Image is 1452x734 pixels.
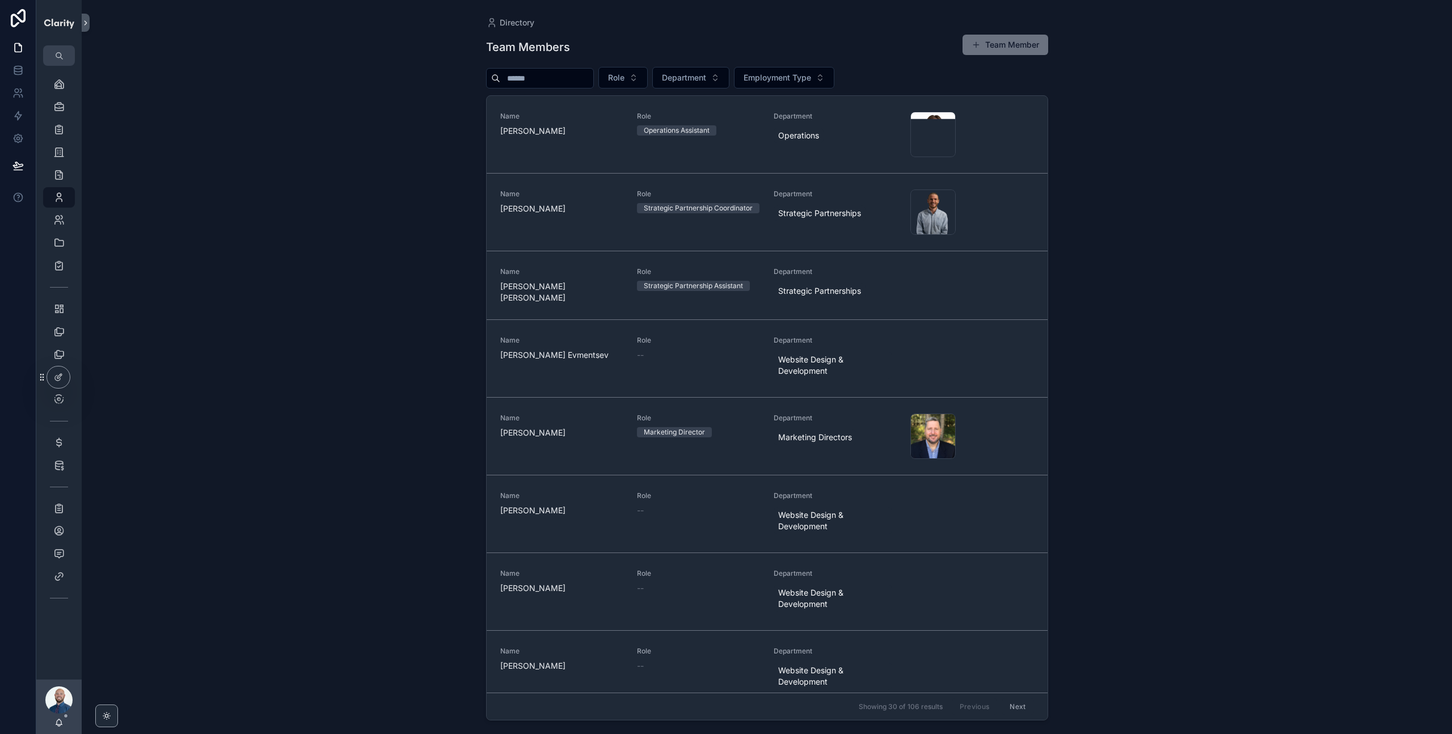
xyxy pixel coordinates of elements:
span: Marketing Directors [778,432,852,443]
span: -- [637,583,644,594]
span: Website Design & Development [778,354,888,377]
a: Name[PERSON_NAME] EvmentsevRole--DepartmentWebsite Design & Development [487,319,1048,397]
span: Department [774,491,897,500]
button: Select Button [598,67,648,88]
span: [PERSON_NAME] [500,203,623,214]
a: Name[PERSON_NAME]Role--DepartmentWebsite Design & Development [487,630,1048,708]
a: Operations [774,128,824,144]
span: Role [637,336,760,345]
span: Name [500,491,623,500]
span: [PERSON_NAME] Evmentsev [500,349,623,361]
span: [PERSON_NAME] [500,427,623,438]
a: Name[PERSON_NAME] [PERSON_NAME]RoleStrategic Partnership AssistantDepartmentStrategic Partnerships [487,251,1048,319]
a: Website Design & Development [774,352,892,379]
span: -- [637,349,644,361]
span: Website Design & Development [778,587,888,610]
span: Department [662,72,706,83]
span: Role [637,647,760,656]
span: Operations [778,130,819,141]
span: Department [774,267,897,276]
span: Name [500,336,623,345]
a: Name[PERSON_NAME]Role--DepartmentWebsite Design & Development [487,475,1048,552]
img: App logo [43,14,75,32]
span: Department [774,569,897,578]
a: Name[PERSON_NAME]RoleStrategic Partnership CoordinatorDepartmentStrategic Partnerships [487,173,1048,251]
span: Name [500,414,623,423]
span: Name [500,267,623,276]
span: Name [500,569,623,578]
a: Website Design & Development [774,663,892,690]
span: Role [608,72,624,83]
a: Name[PERSON_NAME]RoleOperations AssistantDepartmentOperations [487,96,1048,173]
span: Strategic Partnerships [778,208,861,219]
h1: Team Members [486,39,570,55]
a: Name[PERSON_NAME]Role--DepartmentWebsite Design & Development [487,552,1048,630]
span: Role [637,267,760,276]
span: Role [637,414,760,423]
span: Name [500,189,623,199]
a: Strategic Partnerships [774,205,866,221]
div: Strategic Partnership Assistant [644,281,743,291]
button: Team Member [963,35,1048,55]
div: Operations Assistant [644,125,710,136]
span: Name [500,112,623,121]
span: [PERSON_NAME] [PERSON_NAME] [500,281,623,303]
span: Department [774,414,897,423]
a: Strategic Partnerships [774,283,866,299]
span: Department [774,112,897,121]
span: Strategic Partnerships [778,285,861,297]
button: Next [1002,698,1033,715]
a: Name[PERSON_NAME]RoleMarketing DirectorDepartmentMarketing Directors [487,397,1048,475]
span: Department [774,189,897,199]
span: Role [637,112,760,121]
a: Directory [486,17,534,28]
span: [PERSON_NAME] [500,660,623,672]
a: Website Design & Development [774,585,892,612]
a: Website Design & Development [774,507,892,534]
div: Marketing Director [644,427,705,437]
span: Website Design & Development [778,509,888,532]
span: Role [637,491,760,500]
span: Role [637,189,760,199]
span: Name [500,647,623,656]
span: [PERSON_NAME] [500,505,623,516]
span: Department [774,647,897,656]
button: Select Button [734,67,834,88]
button: Select Button [652,67,729,88]
span: Website Design & Development [778,665,888,687]
span: Role [637,569,760,578]
span: Department [774,336,897,345]
span: -- [637,505,644,516]
div: Strategic Partnership Coordinator [644,203,753,213]
span: Directory [500,17,534,28]
span: -- [637,660,644,672]
span: Employment Type [744,72,811,83]
span: [PERSON_NAME] [500,583,623,594]
span: Showing 30 of 106 results [859,702,943,711]
div: scrollable content [36,66,82,622]
a: Marketing Directors [774,429,856,445]
span: [PERSON_NAME] [500,125,623,137]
